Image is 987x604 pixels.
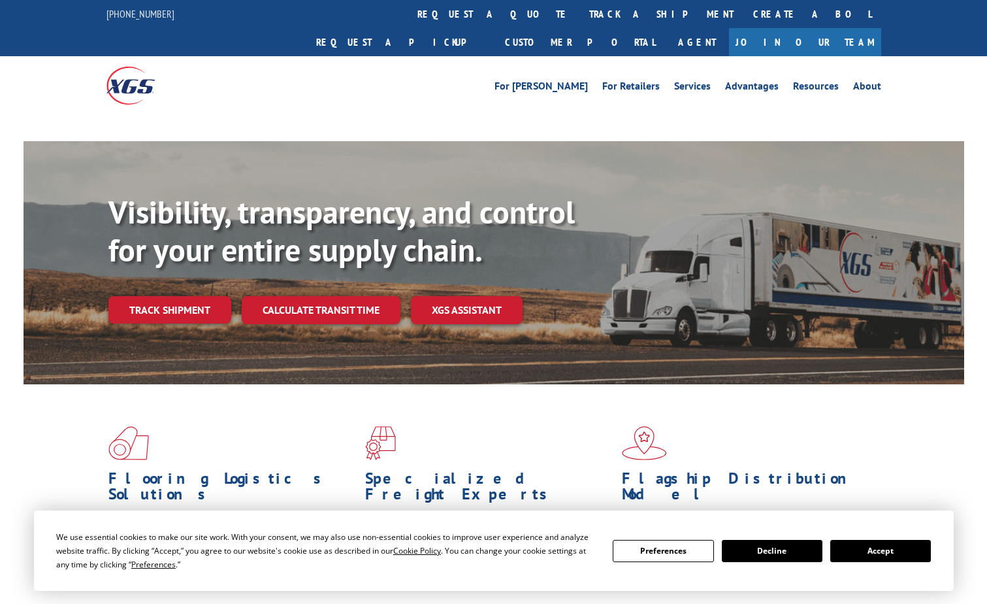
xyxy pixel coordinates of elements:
[306,28,495,56] a: Request a pickup
[602,81,660,95] a: For Retailers
[494,81,588,95] a: For [PERSON_NAME]
[131,559,176,570] span: Preferences
[242,296,400,324] a: Calculate transit time
[622,471,869,509] h1: Flagship Distribution Model
[411,296,523,324] a: XGS ASSISTANT
[108,471,355,509] h1: Flooring Logistics Solutions
[725,81,779,95] a: Advantages
[108,192,575,270] b: Visibility, transparency, and control for your entire supply chain.
[365,509,612,567] p: From overlength loads to delicate cargo, our experienced staff knows the best way to move your fr...
[365,471,612,509] h1: Specialized Freight Experts
[393,545,441,556] span: Cookie Policy
[495,28,665,56] a: Customer Portal
[108,509,355,555] span: As an industry carrier of choice, XGS has brought innovation and dedication to flooring logistics...
[365,426,396,460] img: xgs-icon-focused-on-flooring-red
[56,530,597,571] div: We use essential cookies to make our site work. With your consent, we may also use non-essential ...
[108,426,149,460] img: xgs-icon-total-supply-chain-intelligence-red
[665,28,729,56] a: Agent
[853,81,881,95] a: About
[622,509,862,539] span: Our agile distribution network gives you nationwide inventory management on demand.
[729,28,881,56] a: Join Our Team
[793,81,839,95] a: Resources
[722,540,822,562] button: Decline
[622,426,667,460] img: xgs-icon-flagship-distribution-model-red
[108,296,231,324] a: Track shipment
[613,540,713,562] button: Preferences
[34,511,954,591] div: Cookie Consent Prompt
[830,540,931,562] button: Accept
[674,81,711,95] a: Services
[106,7,174,20] a: [PHONE_NUMBER]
